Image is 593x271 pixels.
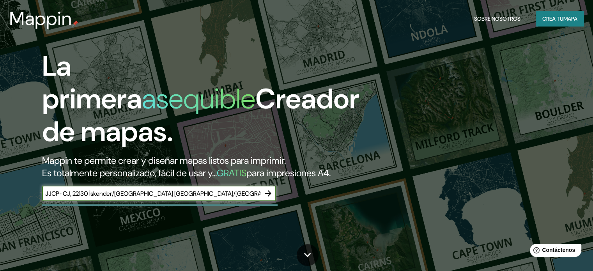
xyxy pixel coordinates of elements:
[474,15,520,22] font: Sobre nosotros
[9,6,72,31] font: Mappin
[42,81,359,150] font: Creador de mapas.
[563,15,577,22] font: mapa
[471,11,524,26] button: Sobre nosotros
[142,81,255,117] font: asequible
[536,11,584,26] button: Crea tumapa
[42,48,142,117] font: La primera
[217,167,246,179] font: GRATIS
[72,20,78,27] img: pin de mapeo
[542,15,563,22] font: Crea tu
[524,241,584,262] iframe: Lanzador de widgets de ayuda
[42,189,260,198] input: Elige tu lugar favorito
[246,167,331,179] font: para impresiones A4.
[42,167,217,179] font: Es totalmente personalizado, fácil de usar y...
[42,154,286,166] font: Mappin te permite crear y diseñar mapas listos para imprimir.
